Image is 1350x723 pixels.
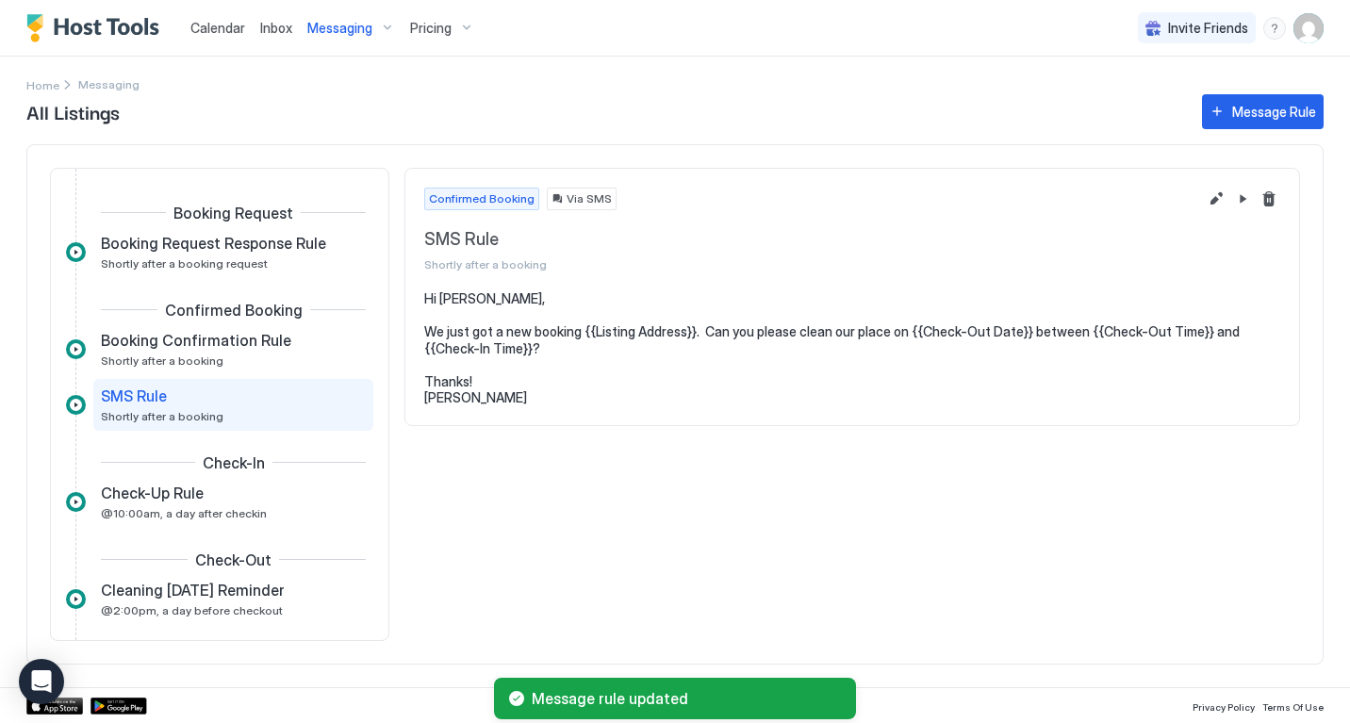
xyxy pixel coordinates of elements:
[1293,13,1324,43] div: User profile
[1168,20,1248,37] span: Invite Friends
[429,190,535,207] span: Confirmed Booking
[26,97,1183,125] span: All Listings
[78,77,140,91] span: Breadcrumb
[424,290,1280,406] pre: Hi [PERSON_NAME], We just got a new booking {{Listing Address}}. Can you please clean our place o...
[101,409,223,423] span: Shortly after a booking
[532,689,841,708] span: Message rule updated
[424,229,1197,251] span: SMS Rule
[101,386,167,405] span: SMS Rule
[101,603,283,617] span: @2:00pm, a day before checkout
[260,18,292,38] a: Inbox
[567,190,612,207] span: Via SMS
[26,74,59,94] div: Breadcrumb
[1205,188,1227,210] button: Edit message rule
[190,20,245,36] span: Calendar
[165,301,303,320] span: Confirmed Booking
[424,257,1197,271] span: Shortly after a booking
[1231,188,1254,210] button: Pause Message Rule
[173,204,293,222] span: Booking Request
[26,74,59,94] a: Home
[101,484,204,502] span: Check-Up Rule
[101,581,285,600] span: Cleaning [DATE] Reminder
[101,506,267,520] span: @10:00am, a day after checkin
[307,20,372,37] span: Messaging
[26,14,168,42] a: Host Tools Logo
[1258,188,1280,210] button: Delete message rule
[101,353,223,368] span: Shortly after a booking
[260,20,292,36] span: Inbox
[203,453,265,472] span: Check-In
[190,18,245,38] a: Calendar
[1263,17,1286,40] div: menu
[195,550,272,569] span: Check-Out
[19,659,64,704] div: Open Intercom Messenger
[101,234,326,253] span: Booking Request Response Rule
[26,78,59,92] span: Home
[101,256,268,271] span: Shortly after a booking request
[101,331,291,350] span: Booking Confirmation Rule
[1232,102,1316,122] div: Message Rule
[1202,94,1324,129] button: Message Rule
[410,20,452,37] span: Pricing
